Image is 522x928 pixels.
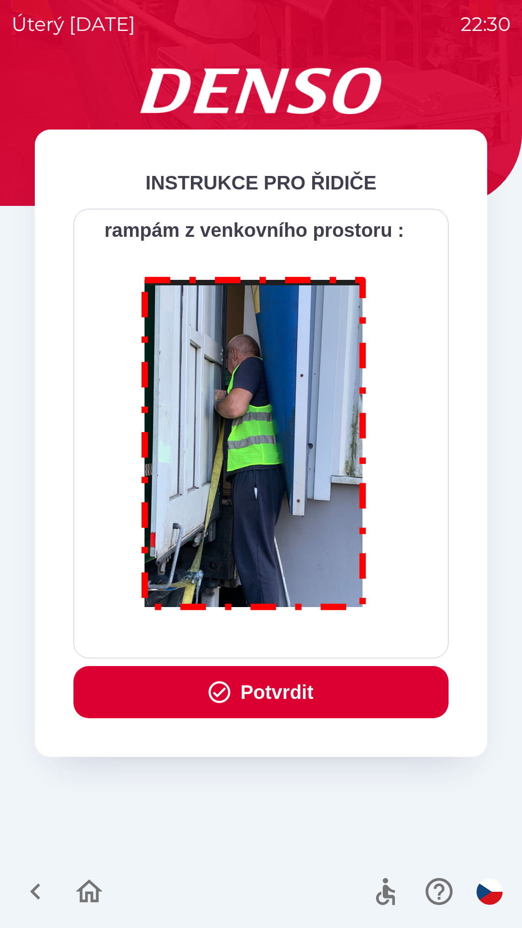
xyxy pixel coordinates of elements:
[73,168,449,197] div: INSTRUKCE PRO ŘIDIČE
[130,264,378,619] img: M8MNayrTL6gAAAABJRU5ErkJggg==
[73,666,449,718] button: Potvrdit
[477,879,503,905] img: cs flag
[461,10,510,39] p: 22:30
[35,68,487,114] img: Logo
[12,10,135,39] p: úterý [DATE]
